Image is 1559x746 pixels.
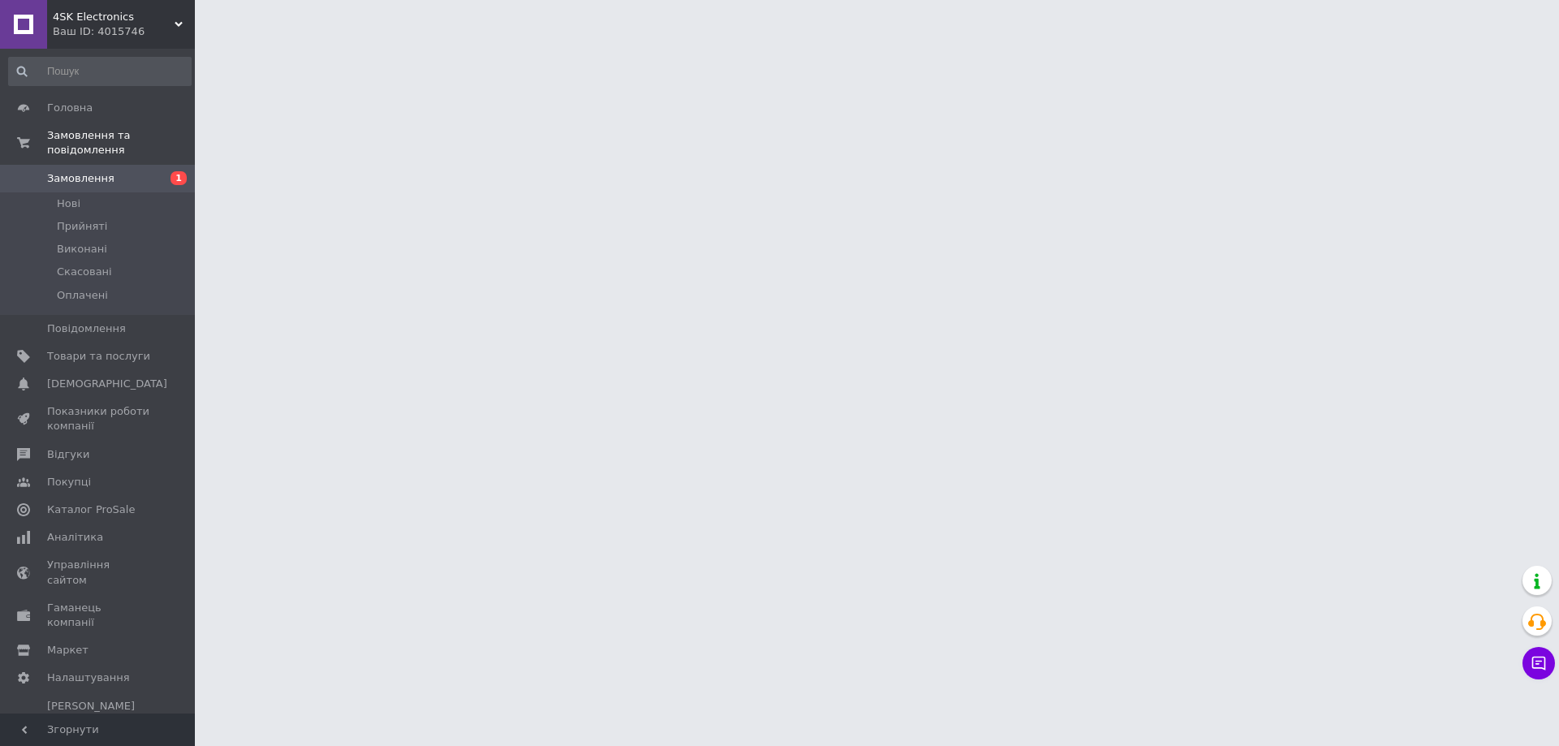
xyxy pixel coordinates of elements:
span: Показники роботи компанії [47,404,150,433]
span: Налаштування [47,671,130,685]
span: [DEMOGRAPHIC_DATA] [47,377,167,391]
span: Прийняті [57,219,107,234]
span: Нові [57,196,80,211]
span: 4SK Electronics [53,10,175,24]
span: Відгуки [47,447,89,462]
span: Замовлення та повідомлення [47,128,195,157]
span: Оплачені [57,288,108,303]
span: Повідомлення [47,321,126,336]
button: Чат з покупцем [1522,647,1555,679]
span: Товари та послуги [47,349,150,364]
span: Скасовані [57,265,112,279]
span: Гаманець компанії [47,601,150,630]
span: Замовлення [47,171,114,186]
span: 1 [171,171,187,185]
span: Головна [47,101,93,115]
span: Аналітика [47,530,103,545]
span: [PERSON_NAME] та рахунки [47,699,150,744]
span: Покупці [47,475,91,489]
span: Маркет [47,643,89,658]
span: Виконані [57,242,107,257]
input: Пошук [8,57,192,86]
span: Каталог ProSale [47,502,135,517]
div: Ваш ID: 4015746 [53,24,195,39]
span: Управління сайтом [47,558,150,587]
